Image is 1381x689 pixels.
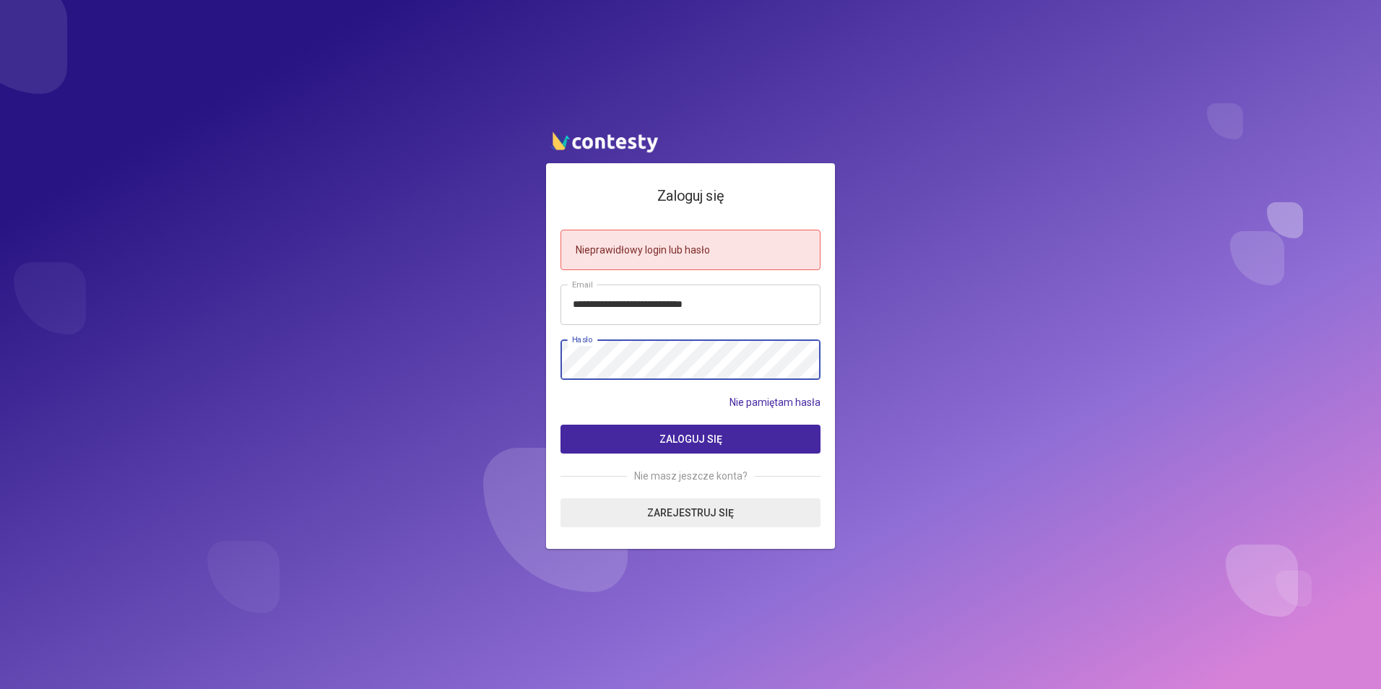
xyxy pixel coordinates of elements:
[546,126,662,156] img: contesty logo
[627,468,755,484] span: Nie masz jeszcze konta?
[659,433,722,445] span: Zaloguj się
[560,498,821,527] a: Zarejestruj się
[560,425,821,454] button: Zaloguj się
[730,394,821,410] a: Nie pamiętam hasła
[560,230,821,270] div: Nieprawidłowy login lub hasło
[560,185,821,207] h4: Zaloguj się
